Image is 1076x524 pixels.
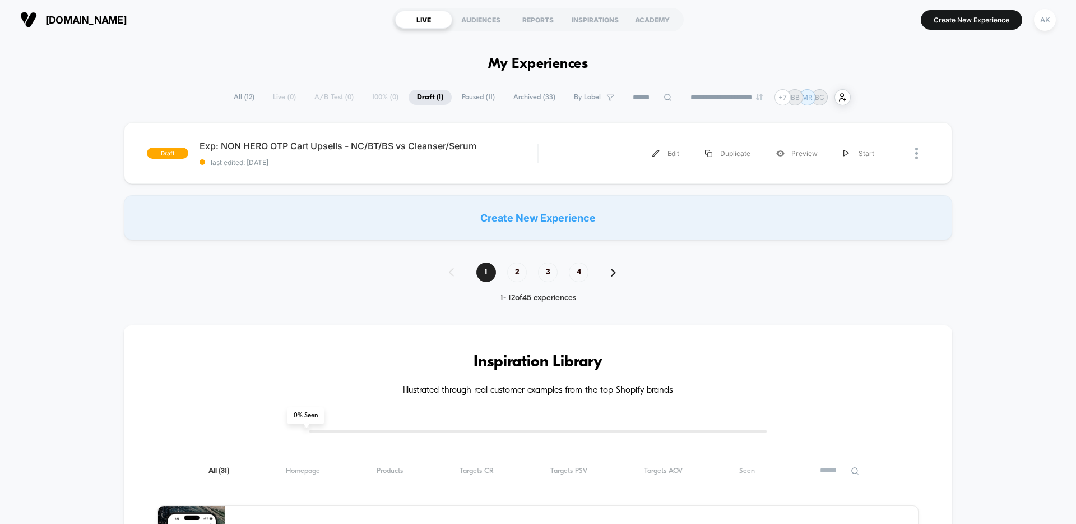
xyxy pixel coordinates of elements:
[208,467,229,475] span: All
[460,467,494,475] span: Targets CR
[569,263,588,282] span: 4
[1034,9,1056,31] div: AK
[124,195,952,240] div: Create New Experience
[20,11,37,28] img: Visually logo
[692,141,763,166] div: Duplicate
[377,467,403,475] span: Products
[476,263,496,282] span: 1
[831,141,887,166] div: Start
[538,263,558,282] span: 3
[409,90,452,105] span: Draft ( 1 )
[1031,8,1059,31] button: AK
[452,11,509,29] div: AUDIENCES
[611,269,616,277] img: pagination forward
[509,11,567,29] div: REPORTS
[286,467,320,475] span: Homepage
[574,93,601,102] span: By Label
[843,150,849,157] img: menu
[395,11,452,29] div: LIVE
[438,293,638,303] div: 1 - 12 of 45 experiences
[505,90,564,105] span: Archived ( 33 )
[219,467,229,475] span: ( 31 )
[774,89,791,105] div: + 7
[791,93,800,102] p: BB
[147,148,188,159] span: draft
[157,353,919,371] h3: Inspiration Library
[756,94,763,100] img: end
[200,140,537,151] span: Exp: NON HERO OTP Cart Upsells - NC/BT/BS vs Cleanser/Serum
[488,56,588,72] h1: My Experiences
[567,11,624,29] div: INSPIRATIONS
[550,467,587,475] span: Targets PSV
[45,14,127,26] span: [DOMAIN_NAME]
[453,90,503,105] span: Paused ( 11 )
[815,93,824,102] p: BC
[652,150,660,157] img: menu
[763,141,831,166] div: Preview
[705,150,712,157] img: menu
[802,93,813,102] p: MR
[639,141,692,166] div: Edit
[157,385,919,396] h4: Illustrated through real customer examples from the top Shopify brands
[17,11,130,29] button: [DOMAIN_NAME]
[287,407,324,424] span: 0 % Seen
[915,148,918,159] img: close
[921,10,1022,30] button: Create New Experience
[644,467,683,475] span: Targets AOV
[225,90,263,105] span: All ( 12 )
[739,467,755,475] span: Seen
[624,11,681,29] div: ACADEMY
[507,263,527,282] span: 2
[200,158,537,167] span: last edited: [DATE]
